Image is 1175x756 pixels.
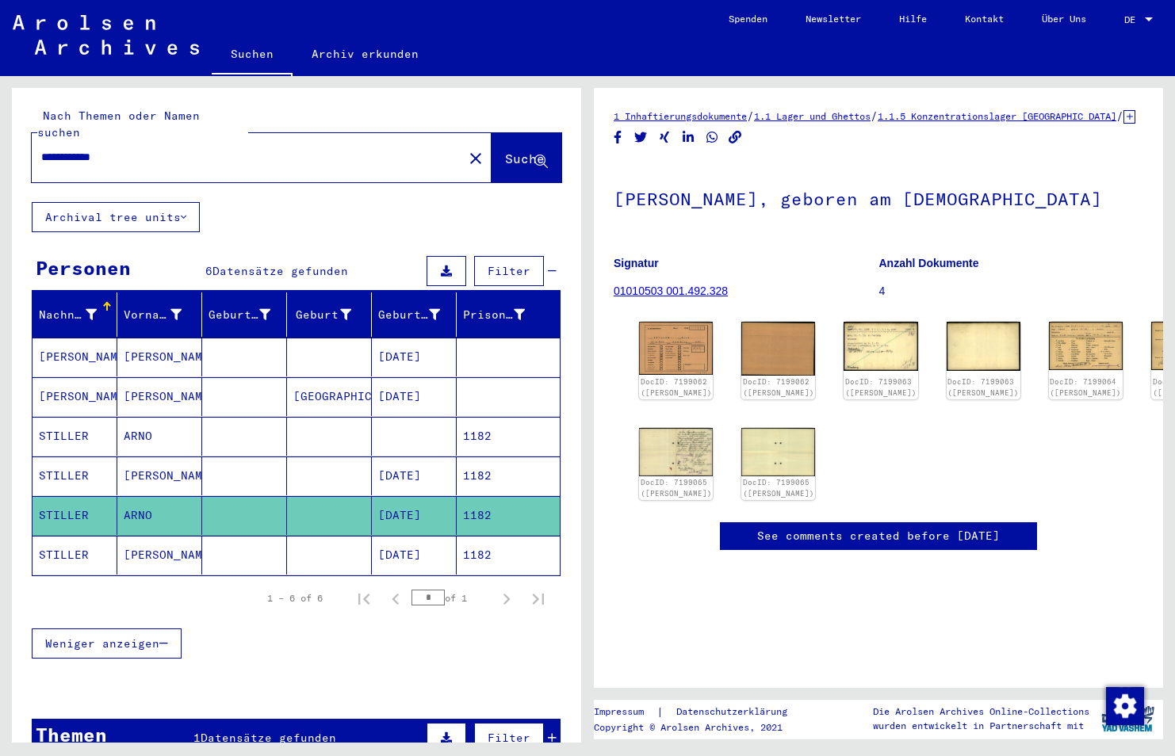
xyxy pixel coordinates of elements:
mat-cell: [PERSON_NAME] [33,338,117,376]
mat-cell: STILLER [33,417,117,456]
a: Datenschutzerklärung [664,704,806,720]
div: Vorname [124,307,182,323]
mat-header-cell: Geburtsname [202,292,287,337]
div: 1 – 6 of 6 [267,591,323,605]
p: Copyright © Arolsen Archives, 2021 [594,720,806,735]
b: Anzahl Dokumente [879,257,979,269]
img: Arolsen_neg.svg [13,15,199,55]
a: 1 Inhaftierungsdokumente [614,110,747,122]
mat-icon: close [466,149,485,168]
span: / [747,109,754,123]
div: Prisoner # [463,302,545,327]
mat-cell: [PERSON_NAME] [33,377,117,416]
mat-header-cell: Geburtsdatum [372,292,457,337]
a: DocID: 7199063 ([PERSON_NAME]) [845,377,917,397]
div: Geburtsdatum [378,302,460,327]
img: 002.jpg [741,322,815,375]
div: | [594,704,806,720]
mat-header-cell: Prisoner # [457,292,560,337]
button: First page [348,582,380,614]
img: 001.jpg [1049,322,1123,370]
mat-cell: [DATE] [372,338,457,376]
p: Die Arolsen Archives Online-Collections [873,704,1089,719]
span: 6 [205,264,212,278]
span: Weniger anzeigen [45,636,159,651]
span: Filter [488,731,530,745]
mat-header-cell: Vorname [117,292,202,337]
mat-cell: [PERSON_NAME] [117,536,202,575]
img: 001.jpg [844,322,917,371]
h1: [PERSON_NAME], geboren am [DEMOGRAPHIC_DATA] [614,162,1143,232]
span: DE [1124,14,1142,25]
button: Share on LinkedIn [680,128,697,147]
mat-cell: ARNO [117,417,202,456]
mat-cell: 1182 [457,496,560,535]
mat-cell: [DATE] [372,536,457,575]
span: Suche [505,151,545,166]
img: 001.jpg [639,322,713,375]
button: Archival tree units [32,202,200,232]
a: DocID: 7199065 ([PERSON_NAME]) [641,478,712,498]
mat-cell: [PERSON_NAME] [117,456,202,495]
button: Weniger anzeigen [32,628,182,659]
a: DocID: 7199062 ([PERSON_NAME]) [641,377,712,397]
button: Clear [460,142,492,174]
button: Copy link [727,128,744,147]
button: Share on WhatsApp [704,128,721,147]
img: Zustimmung ändern [1106,687,1144,725]
span: Datensätze gefunden [212,264,348,278]
mat-cell: STILLER [33,496,117,535]
div: Vorname [124,302,201,327]
a: DocID: 7199065 ([PERSON_NAME]) [743,478,814,498]
span: Datensätze gefunden [201,731,336,745]
a: DocID: 7199062 ([PERSON_NAME]) [743,377,814,397]
span: Filter [488,264,530,278]
span: / [871,109,878,123]
button: Previous page [380,582,411,614]
img: 001.jpg [639,428,713,476]
div: Themen [36,720,107,749]
mat-cell: [GEOGRAPHIC_DATA] [287,377,372,416]
div: Prisoner # [463,307,525,323]
button: Filter [474,723,544,753]
a: 1.1 Lager und Ghettos [754,110,871,122]
mat-cell: STILLER [33,456,117,495]
mat-cell: STILLER [33,536,117,575]
button: Share on Facebook [610,128,626,147]
mat-cell: [DATE] [372,496,457,535]
a: DocID: 7199064 ([PERSON_NAME]) [1050,377,1121,397]
a: Impressum [594,704,656,720]
button: Filter [474,256,544,286]
div: Nachname [39,302,117,327]
mat-cell: [PERSON_NAME] [117,377,202,416]
img: yv_logo.png [1098,699,1158,739]
img: 002.jpg [741,428,815,476]
mat-header-cell: Nachname [33,292,117,337]
a: DocID: 7199063 ([PERSON_NAME]) [947,377,1019,397]
a: Suchen [212,35,293,76]
div: Geburtsname [209,302,290,327]
mat-cell: 1182 [457,536,560,575]
mat-cell: ARNO [117,496,202,535]
button: Last page [522,582,554,614]
div: Nachname [39,307,97,323]
a: 1.1.5 Konzentrationslager [GEOGRAPHIC_DATA] [878,110,1116,122]
div: Geburt‏ [293,307,351,323]
mat-cell: [DATE] [372,456,457,495]
mat-cell: [DATE] [372,377,457,416]
mat-cell: 1182 [457,456,560,495]
button: Share on Twitter [633,128,649,147]
mat-cell: [PERSON_NAME] [117,338,202,376]
a: See comments created before [DATE] [757,528,1000,544]
p: 4 [879,283,1144,300]
b: Signatur [614,257,659,269]
button: Share on Xing [656,128,673,147]
p: wurden entwickelt in Partnerschaft mit [873,719,1089,733]
div: of 1 [411,590,491,605]
span: 1 [193,731,201,745]
div: Geburtsname [209,307,270,323]
button: Next page [491,582,522,614]
div: Geburt‏ [293,302,371,327]
div: Personen [36,254,131,282]
mat-header-cell: Geburt‏ [287,292,372,337]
